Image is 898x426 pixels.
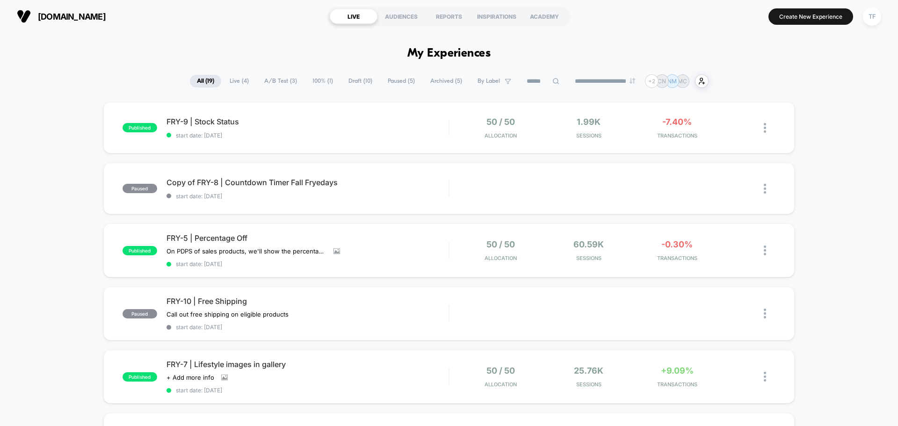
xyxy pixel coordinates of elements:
[167,296,449,306] span: FRY-10 | Free Shipping
[662,117,692,127] span: -7.40%
[486,366,515,375] span: 50 / 50
[764,372,766,382] img: close
[167,178,449,187] span: Copy of FRY-8 | Countdown Timer Fall Fryedays
[407,47,491,60] h1: My Experiences
[167,117,449,126] span: FRY-9 | Stock Status
[764,245,766,255] img: close
[863,7,881,26] div: TF
[521,9,568,24] div: ACADEMY
[630,78,635,84] img: end
[478,78,500,85] span: By Label
[123,309,157,318] span: paused
[547,381,631,388] span: Sessions
[17,9,31,23] img: Visually logo
[167,260,449,267] span: start date: [DATE]
[635,132,719,139] span: TRANSACTIONS
[123,246,157,255] span: published
[223,75,256,87] span: Live ( 4 )
[123,123,157,132] span: published
[257,75,304,87] span: A/B Test ( 3 )
[190,75,221,87] span: All ( 19 )
[573,239,604,249] span: 60.59k
[473,9,521,24] div: INSPIRATIONS
[485,132,517,139] span: Allocation
[635,255,719,261] span: TRANSACTIONS
[14,9,109,24] button: [DOMAIN_NAME]
[764,184,766,194] img: close
[667,78,677,85] p: NM
[486,239,515,249] span: 50 / 50
[547,255,631,261] span: Sessions
[167,233,449,243] span: FRY-5 | Percentage Off
[167,247,326,255] span: On PDPS of sales products, we'll show the percentage off next to the strikethrough price
[167,193,449,200] span: start date: [DATE]
[577,117,601,127] span: 1.99k
[768,8,853,25] button: Create New Experience
[661,366,694,375] span: +9.09%
[678,78,687,85] p: MC
[485,381,517,388] span: Allocation
[764,123,766,133] img: close
[167,360,449,369] span: FRY-7 | Lifestyle images in gallery
[658,78,666,85] p: CN
[661,239,693,249] span: -0.30%
[123,184,157,193] span: paused
[764,309,766,318] img: close
[38,12,106,22] span: [DOMAIN_NAME]
[635,381,719,388] span: TRANSACTIONS
[167,310,289,318] span: Call out free shipping on eligible products
[486,117,515,127] span: 50 / 50
[330,9,377,24] div: LIVE
[167,132,449,139] span: start date: [DATE]
[167,324,449,331] span: start date: [DATE]
[377,9,425,24] div: AUDIENCES
[423,75,469,87] span: Archived ( 5 )
[305,75,340,87] span: 100% ( 1 )
[574,366,603,375] span: 25.76k
[485,255,517,261] span: Allocation
[167,374,214,381] span: + Add more info
[123,372,157,382] span: published
[860,7,884,26] button: TF
[341,75,379,87] span: Draft ( 10 )
[425,9,473,24] div: REPORTS
[381,75,422,87] span: Paused ( 5 )
[645,74,659,88] div: + 2
[547,132,631,139] span: Sessions
[167,387,449,394] span: start date: [DATE]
